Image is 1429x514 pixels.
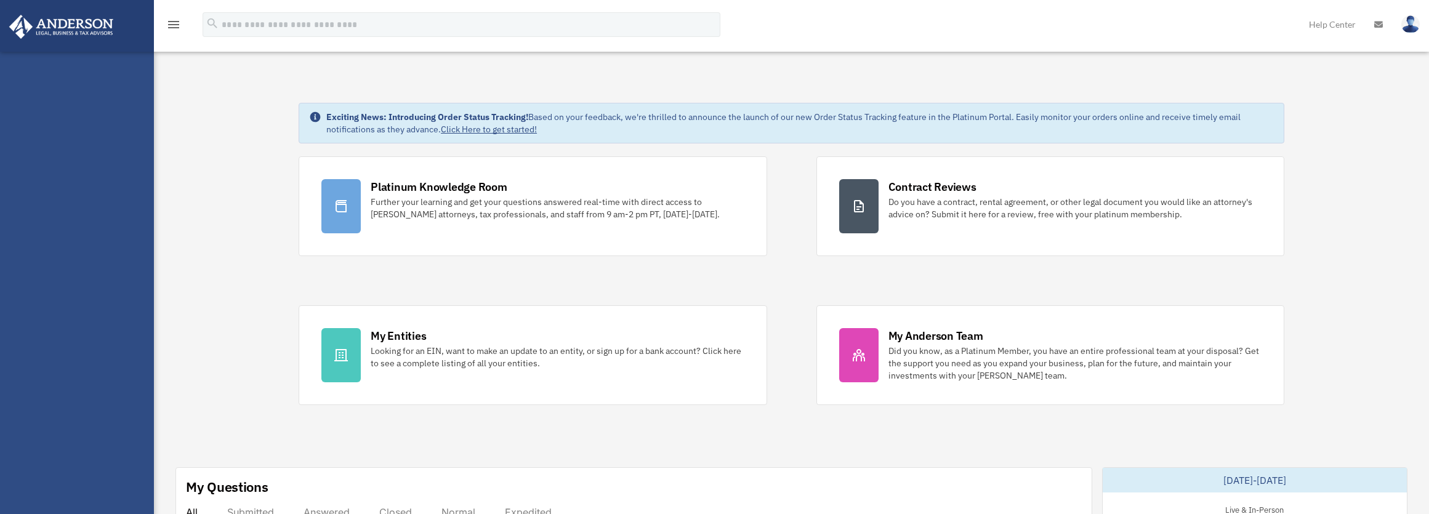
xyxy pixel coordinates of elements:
[166,22,181,32] a: menu
[371,179,507,195] div: Platinum Knowledge Room
[1401,15,1420,33] img: User Pic
[888,179,976,195] div: Contract Reviews
[299,156,767,256] a: Platinum Knowledge Room Further your learning and get your questions answered real-time with dire...
[326,111,1274,135] div: Based on your feedback, we're thrilled to announce the launch of our new Order Status Tracking fe...
[186,478,268,496] div: My Questions
[326,111,528,122] strong: Exciting News: Introducing Order Status Tracking!
[441,124,537,135] a: Click Here to get started!
[371,196,744,220] div: Further your learning and get your questions answered real-time with direct access to [PERSON_NAM...
[888,328,983,343] div: My Anderson Team
[371,328,426,343] div: My Entities
[6,15,117,39] img: Anderson Advisors Platinum Portal
[816,305,1284,405] a: My Anderson Team Did you know, as a Platinum Member, you have an entire professional team at your...
[371,345,744,369] div: Looking for an EIN, want to make an update to an entity, or sign up for a bank account? Click her...
[166,17,181,32] i: menu
[888,196,1262,220] div: Do you have a contract, rental agreement, or other legal document you would like an attorney's ad...
[206,17,219,30] i: search
[299,305,767,405] a: My Entities Looking for an EIN, want to make an update to an entity, or sign up for a bank accoun...
[1103,468,1407,492] div: [DATE]-[DATE]
[888,345,1262,382] div: Did you know, as a Platinum Member, you have an entire professional team at your disposal? Get th...
[816,156,1284,256] a: Contract Reviews Do you have a contract, rental agreement, or other legal document you would like...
